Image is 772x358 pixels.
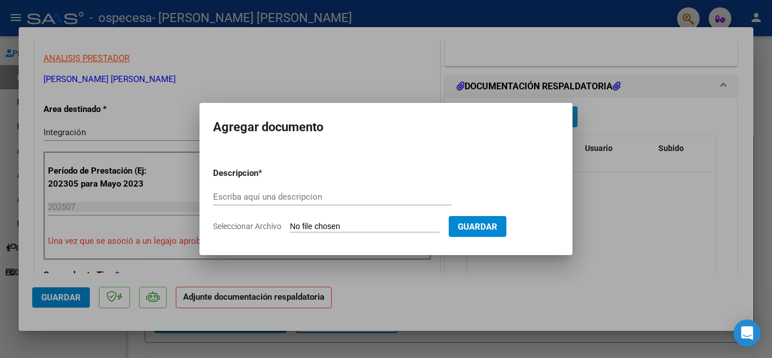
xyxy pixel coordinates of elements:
[458,222,497,232] span: Guardar
[213,167,317,180] p: Descripcion
[449,216,506,237] button: Guardar
[734,320,761,347] div: Open Intercom Messenger
[213,117,559,138] h2: Agregar documento
[213,222,281,231] span: Seleccionar Archivo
